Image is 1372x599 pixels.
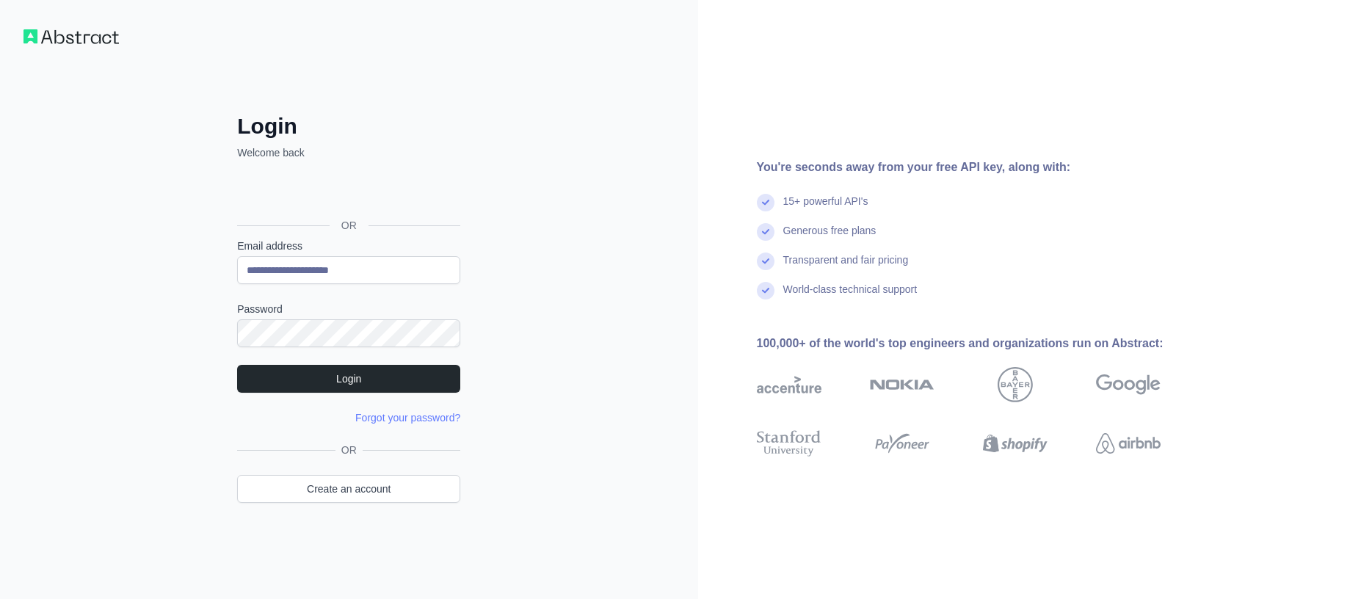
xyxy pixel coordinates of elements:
[1096,427,1161,460] img: airbnb
[757,427,821,460] img: stanford university
[757,223,774,241] img: check mark
[757,253,774,270] img: check mark
[757,367,821,402] img: accenture
[783,253,909,282] div: Transparent and fair pricing
[237,302,460,316] label: Password
[783,223,876,253] div: Generous free plans
[783,282,918,311] div: World-class technical support
[237,239,460,253] label: Email address
[757,159,1208,176] div: You're seconds away from your free API key, along with:
[23,29,119,44] img: Workflow
[870,367,934,402] img: nokia
[355,412,460,424] a: Forgot your password?
[1096,367,1161,402] img: google
[983,427,1048,460] img: shopify
[237,475,460,503] a: Create an account
[783,194,868,223] div: 15+ powerful API's
[237,113,460,139] h2: Login
[237,145,460,160] p: Welcome back
[237,176,457,208] div: Войти с аккаунтом Google (откроется в новой вкладке)
[230,176,465,208] iframe: Кнопка "Войти с аккаунтом Google"
[237,365,460,393] button: Login
[998,367,1033,402] img: bayer
[870,427,934,460] img: payoneer
[757,335,1208,352] div: 100,000+ of the world's top engineers and organizations run on Abstract:
[757,194,774,211] img: check mark
[330,218,369,233] span: OR
[335,443,363,457] span: OR
[757,282,774,299] img: check mark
